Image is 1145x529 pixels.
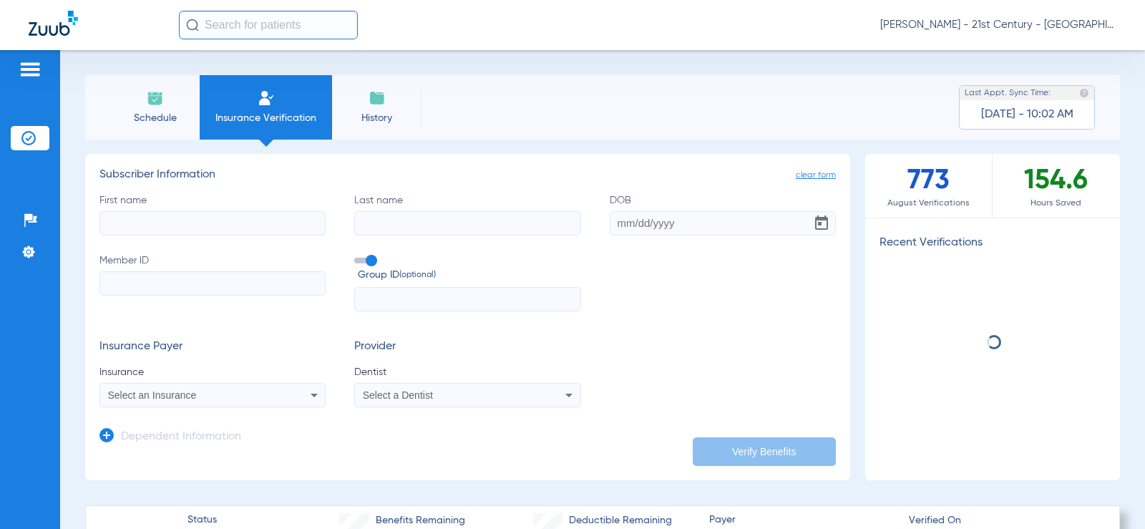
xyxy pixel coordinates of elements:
span: History [343,111,411,125]
input: Member ID [99,271,326,296]
span: [DATE] - 10:02 AM [981,107,1073,122]
input: Search for patients [179,11,358,39]
img: Zuub Logo [29,11,78,36]
span: Select a Dentist [363,389,433,401]
label: Member ID [99,253,326,312]
div: 154.6 [993,154,1120,218]
h3: Provider [354,340,580,354]
img: last sync help info [1079,88,1089,98]
span: Hours Saved [993,196,1120,210]
span: Payer [709,513,897,528]
h3: Dependent Information [121,430,241,445]
input: Last name [354,211,580,236]
span: clear form [796,168,836,183]
span: Status [187,513,217,528]
button: Verify Benefits [693,437,836,466]
span: Schedule [121,111,189,125]
h3: Insurance Payer [99,340,326,354]
small: (optional) [399,268,436,283]
span: August Verifications [865,196,992,210]
span: Select an Insurance [108,389,197,401]
img: Schedule [147,89,164,107]
span: Verified On [909,513,1096,528]
img: History [369,89,386,107]
span: Deductible Remaining [569,513,672,528]
img: Search Icon [186,19,199,31]
label: Last name [354,193,580,236]
input: First name [99,211,326,236]
span: Group ID [358,268,580,283]
img: Manual Insurance Verification [258,89,275,107]
span: Last Appt. Sync Time: [965,86,1051,100]
h3: Recent Verifications [865,236,1120,251]
div: 773 [865,154,993,218]
span: Benefits Remaining [376,513,465,528]
button: Open calendar [807,209,836,238]
img: hamburger-icon [19,61,42,78]
span: Insurance [99,365,326,379]
span: Insurance Verification [210,111,321,125]
input: DOBOpen calendar [610,211,836,236]
label: DOB [610,193,836,236]
span: [PERSON_NAME] - 21st Century - [GEOGRAPHIC_DATA] [880,18,1116,32]
h3: Subscriber Information [99,168,836,183]
span: Dentist [354,365,580,379]
label: First name [99,193,326,236]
